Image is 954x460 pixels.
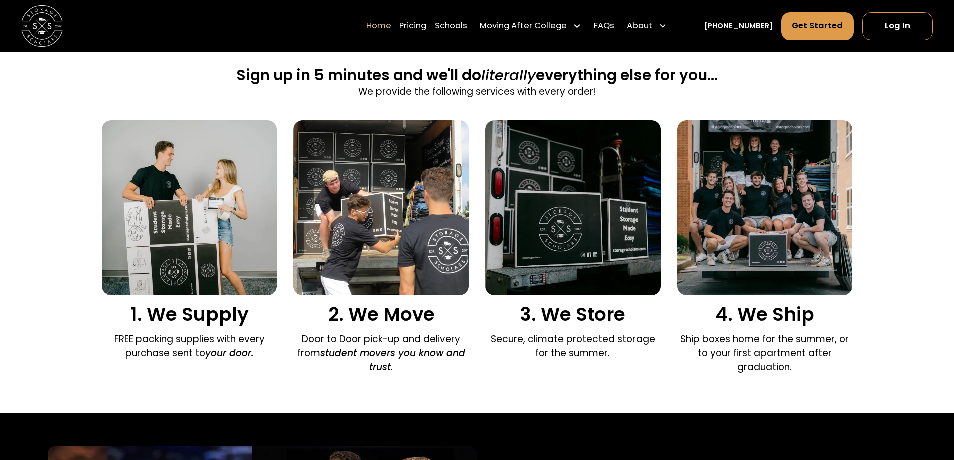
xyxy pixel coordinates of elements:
img: Door to door pick and delivery. [293,120,469,295]
a: Log In [862,12,933,40]
h3: 1. We Supply [102,303,277,326]
img: We supply packing materials. [102,120,277,295]
h3: 4. We Ship [677,303,852,326]
div: About [623,12,671,41]
img: We ship your belongings. [677,120,852,295]
h3: 2. We Move [293,303,469,326]
a: Schools [435,12,467,41]
p: Ship boxes home for the summer, or to your first apartment after graduation. [677,332,852,374]
a: [PHONE_NUMBER] [704,21,773,32]
a: Get Started [781,12,854,40]
a: FAQs [594,12,614,41]
a: Pricing [399,12,426,41]
img: We store your boxes. [485,120,661,295]
p: Door to Door pick-up and delivery from [293,332,469,374]
div: Moving After College [480,20,567,33]
p: FREE packing supplies with every purchase sent to [102,332,277,360]
p: We provide the following services with every order! [237,85,718,99]
em: student movers you know and trust. [320,346,465,374]
p: Secure, climate protected storage for the summer [485,332,661,360]
div: Moving After College [476,12,586,41]
h3: 3. We Store [485,303,661,326]
a: Home [366,12,391,41]
h2: Sign up in 5 minutes and we'll do everything else for you... [237,66,718,85]
img: Storage Scholars main logo [21,5,63,47]
div: About [627,20,652,33]
em: . [608,346,610,360]
em: your door. [205,346,254,360]
span: literally [481,65,536,85]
